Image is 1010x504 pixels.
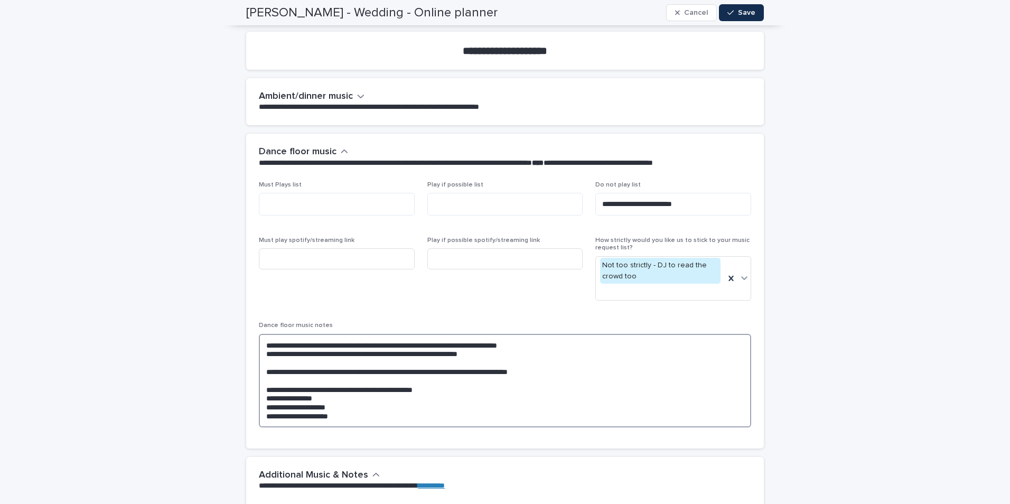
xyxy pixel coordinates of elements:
button: Cancel [666,4,717,21]
span: Play if possible spotify/streaming link [427,237,540,244]
h2: Dance floor music [259,146,336,158]
span: Must Plays list [259,182,302,188]
span: Do not play list [595,182,641,188]
button: Dance floor music [259,146,348,158]
button: Ambient/dinner music [259,91,364,102]
span: How strictly would you like us to stick to your music request list? [595,237,750,251]
button: Save [719,4,764,21]
span: Cancel [684,9,708,16]
span: Play if possible list [427,182,483,188]
button: Additional Music & Notes [259,470,380,481]
span: Dance floor music notes [259,322,333,329]
h2: [PERSON_NAME] - Wedding - Online planner [246,5,498,21]
span: Save [738,9,755,16]
div: Not too strictly - DJ to read the crowd too [600,258,721,284]
h2: Ambient/dinner music [259,91,353,102]
span: Must play spotify/streaming link [259,237,354,244]
h2: Additional Music & Notes [259,470,368,481]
